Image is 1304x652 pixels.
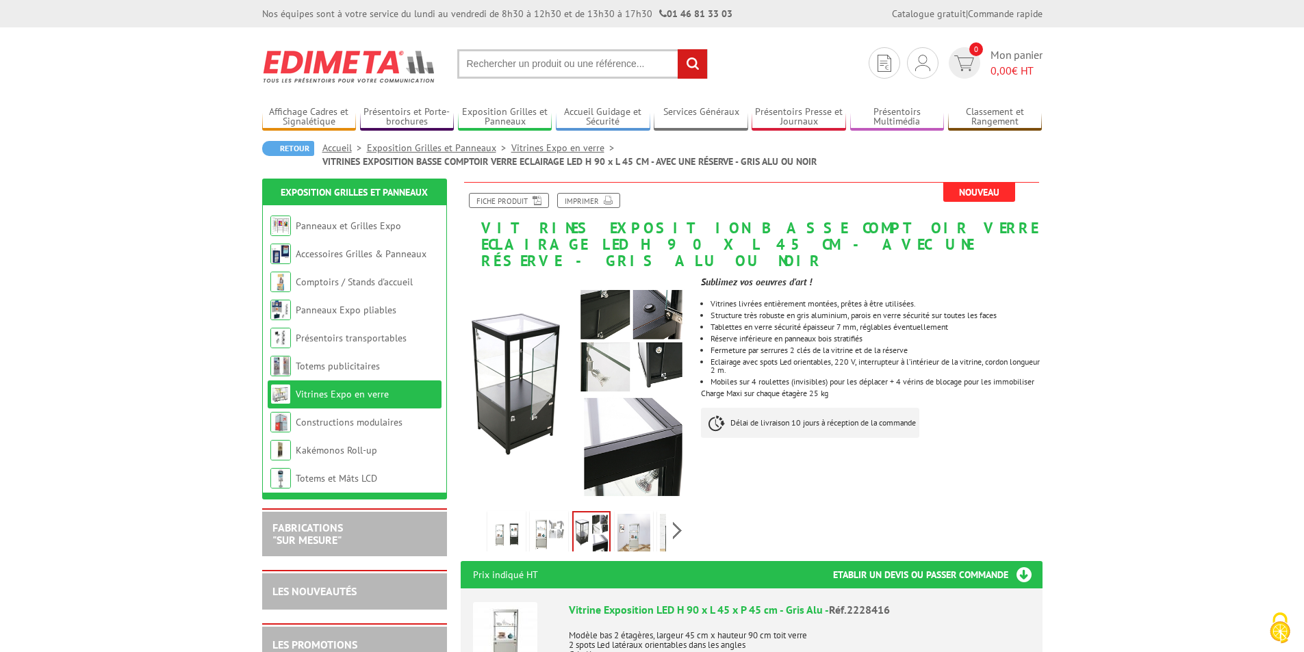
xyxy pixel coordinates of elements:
[990,63,1043,79] span: € HT
[272,584,357,598] a: LES NOUVEAUTÉS
[1256,605,1304,652] button: Cookies (fenêtre modale)
[701,408,919,438] p: Délai de livraison 10 jours à réception de la commande
[270,384,291,404] img: Vitrines Expo en verre
[556,106,650,129] a: Accueil Guidage et Sécurité
[990,64,1012,77] span: 0,00
[296,472,377,484] a: Totems et Mâts LCD
[711,311,1042,320] p: Structure très robuste en gris aluminium, parois en verre sécurité sur toutes les faces
[270,412,291,432] img: Constructions modulaires
[701,276,812,288] em: Sublimez vos oeuvres d'art !
[711,378,1042,386] p: Mobiles sur 4 roulettes (invisibles) pour les déplacer + 4 vérins de blocage pour les immobiliser
[574,512,609,555] img: vitrines_exposition_comptoirs_bas_90cm_noir_ouvert_zoom_2228417.jpg
[270,216,291,236] img: Panneaux et Grilles Expo
[296,220,401,232] a: Panneaux et Grilles Expo
[945,47,1043,79] a: devis rapide 0 Mon panier 0,00€ HT
[711,346,1042,354] p: Fermeture par serrures 2 clés de la vitrine et de la réserve
[296,388,389,400] a: Vitrines Expo en verre
[892,8,966,20] a: Catalogue gratuit
[557,193,620,208] a: Imprimer
[270,300,291,320] img: Panneaux Expo pliables
[296,444,377,456] a: Kakémonos Roll-up
[948,106,1043,129] a: Classement et Rangement
[943,183,1015,202] span: Nouveau
[457,49,708,79] input: Rechercher un produit ou une référence...
[711,335,1042,343] p: Réserve inférieure en panneaux bois stratifiés
[262,141,314,156] a: Retour
[711,300,1042,308] p: Vitrines livrées entièrement montées, prêtes à être utilisées.
[270,328,291,348] img: Présentoirs transportables
[262,106,357,129] a: Affichage Cadres et Signalétique
[360,106,455,129] a: Présentoirs et Porte-brochures
[296,332,407,344] a: Présentoirs transportables
[659,8,732,20] strong: 01 46 81 33 03
[270,272,291,292] img: Comptoirs / Stands d'accueil
[654,106,748,129] a: Services Généraux
[752,106,846,129] a: Présentoirs Presse et Journaux
[711,323,1042,331] p: Tablettes en verre sécurité épaisseur 7 mm, réglables éventuellement
[296,360,380,372] a: Totems publicitaires
[617,514,650,556] img: vitrine_exposition_verre_verticale_loquet_gris_aluminium_mise_en_scene_2228416.jpg
[701,270,1052,458] div: Charge Maxi sur chaque étagère 25 kg
[533,514,565,556] img: vitrine_exposition_aluminium_led_90x45x45cm_gris_zoom_2228416.jpg
[473,561,538,588] p: Prix indiqué HT
[1263,611,1297,645] img: Cookies (fenêtre modale)
[262,7,732,21] div: Nos équipes sont à votre service du lundi au vendredi de 8h30 à 12h30 et de 13h30 à 17h30
[458,106,552,129] a: Exposition Grilles et Panneaux
[660,514,693,556] img: vitrine_exposition_basse_noir_mat_verre_mise_en_scene_2228417.jpg
[296,416,402,428] a: Constructions modulaires
[270,468,291,488] img: Totems et Mâts LCD
[461,276,691,507] img: vitrines_exposition_comptoirs_bas_90cm_noir_ouvert_zoom_2228417.jpg
[490,514,523,556] img: vitrine_exposition_aluminium_gris_noir_led_90x45x45cm_2228416_2228417.jpg
[569,602,1030,618] div: Vitrine Exposition LED H 90 x L 45 x P 45 cm - Gris Alu -
[450,182,1053,270] h1: VITRINES EXPOSITION BASSE COMPTOIR VERRE ECLAIRAGE LED H 90 x L 45 CM - AVEC UNE RÉSERVE - GRIS A...
[511,142,619,154] a: Vitrines Expo en verre
[281,186,428,198] a: Exposition Grilles et Panneaux
[322,142,367,154] a: Accueil
[833,561,1043,588] h3: Etablir un devis ou passer commande
[270,356,291,376] img: Totems publicitaires
[878,55,891,72] img: devis rapide
[296,304,396,316] a: Panneaux Expo pliables
[829,603,890,616] span: Réf.2228416
[711,358,1042,374] p: Eclairage avec spots Led orientables, 220 V, interrupteur à l’intérieur de la vitrine, cordon lon...
[892,7,1043,21] div: |
[272,521,343,547] a: FABRICATIONS"Sur Mesure"
[262,41,437,92] img: Edimeta
[270,440,291,460] img: Kakémonos Roll-up
[969,42,983,56] span: 0
[469,193,549,208] a: Fiche produit
[850,106,945,129] a: Présentoirs Multimédia
[367,142,511,154] a: Exposition Grilles et Panneaux
[678,49,707,79] input: rechercher
[671,519,684,542] span: Next
[270,244,291,264] img: Accessoires Grilles & Panneaux
[272,638,357,651] a: LES PROMOTIONS
[990,47,1043,79] span: Mon panier
[968,8,1043,20] a: Commande rapide
[296,276,413,288] a: Comptoirs / Stands d'accueil
[296,248,426,260] a: Accessoires Grilles & Panneaux
[322,155,817,168] li: VITRINES EXPOSITION BASSE COMPTOIR VERRE ECLAIRAGE LED H 90 x L 45 CM - AVEC UNE RÉSERVE - GRIS A...
[915,55,930,71] img: devis rapide
[954,55,974,71] img: devis rapide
